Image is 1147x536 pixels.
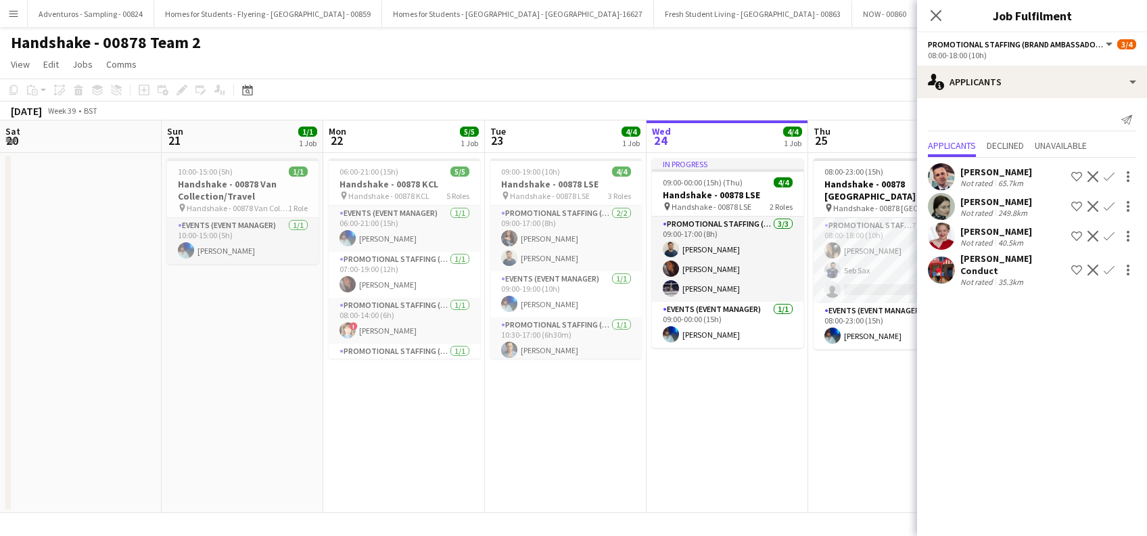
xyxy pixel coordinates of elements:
app-job-card: In progress09:00-00:00 (15h) (Thu)4/4Handshake - 00878 LSE Handshake - 00878 LSE2 RolesPromotiona... [652,158,803,348]
h3: Handshake - 00878 LSE [652,189,803,201]
app-card-role: Promotional Staffing (Brand Ambassadors)3/309:00-17:00 (8h)[PERSON_NAME][PERSON_NAME][PERSON_NAME] [652,217,803,302]
button: Homes for Students - [GEOGRAPHIC_DATA] - [GEOGRAPHIC_DATA]-16627 [382,1,654,27]
a: Jobs [67,55,98,73]
span: Handshake - 00878 LSE [672,202,751,212]
span: Week 39 [45,106,78,116]
button: Fresh Student Living - [GEOGRAPHIC_DATA] - 00863 [654,1,852,27]
span: Mon [329,125,346,137]
div: 40.5km [996,238,1026,248]
h3: Job Fulfilment [917,7,1147,24]
h3: Handshake - 00878 Van Collection/Travel [167,178,319,202]
app-card-role: Promotional Staffing (Brand Ambassadors)1/110:00-21:00 (11h) [329,344,480,390]
span: 06:00-21:00 (15h) [340,166,398,177]
span: Declined [987,141,1024,150]
span: Jobs [72,58,93,70]
span: Handshake - 00878 LSE [510,191,590,201]
app-card-role: Promotional Staffing (Brand Ambassadors)7I8A2/308:00-18:00 (10h)[PERSON_NAME]Seb Sax [814,218,965,303]
app-job-card: 09:00-19:00 (10h)4/4Handshake - 00878 LSE Handshake - 00878 LSE3 RolesPromotional Staffing (Brand... [490,158,642,359]
div: In progress [652,158,803,169]
span: Promotional Staffing (Brand Ambassadors) [928,39,1104,49]
div: 08:00-18:00 (10h) [928,50,1136,60]
div: Not rated [960,277,996,287]
div: 65.7km [996,178,1026,188]
span: Tue [490,125,506,137]
div: 1 Job [461,138,478,148]
span: 20 [3,133,20,148]
span: 2 Roles [770,202,793,212]
div: [DATE] [11,104,42,118]
button: NOW - 00860 [852,1,918,27]
app-card-role: Events (Event Manager)1/109:00-19:00 (10h)[PERSON_NAME] [490,271,642,317]
app-job-card: 10:00-15:00 (5h)1/1Handshake - 00878 Van Collection/Travel Handshake - 00878 Van Collection/Trave... [167,158,319,264]
h3: Handshake - 00878 KCL [329,178,480,190]
div: [PERSON_NAME] Conduct [960,252,1066,277]
button: Promotional Staffing (Brand Ambassadors) [928,39,1115,49]
button: Homes for Students - Flyering - [GEOGRAPHIC_DATA] - 00859 [154,1,382,27]
div: 249.8km [996,208,1030,218]
span: 4/4 [774,177,793,187]
span: 1 Role [288,203,308,213]
span: 22 [327,133,346,148]
span: Thu [814,125,830,137]
h1: Handshake - 00878 Team 2 [11,32,201,53]
button: Adventuros - Sampling - 00824 [28,1,154,27]
span: 4/4 [622,127,640,137]
div: Not rated [960,208,996,218]
span: 09:00-00:00 (15h) (Thu) [663,177,743,187]
app-card-role: Promotional Staffing (Brand Ambassadors)2/209:00-17:00 (8h)[PERSON_NAME][PERSON_NAME] [490,206,642,271]
app-card-role: Events (Event Manager)1/109:00-00:00 (15h)[PERSON_NAME] [652,302,803,348]
div: 1 Job [299,138,317,148]
span: 5 Roles [446,191,469,201]
span: 25 [812,133,830,148]
app-card-role: Events (Event Manager)1/108:00-23:00 (15h)[PERSON_NAME] [814,303,965,349]
span: 4/4 [612,166,631,177]
app-card-role: Events (Event Manager)1/106:00-21:00 (15h)[PERSON_NAME] [329,206,480,252]
span: 5/5 [460,127,479,137]
div: [PERSON_NAME] [960,166,1032,178]
span: Edit [43,58,59,70]
div: 35.3km [996,277,1026,287]
span: ! [350,322,358,330]
div: 1 Job [622,138,640,148]
app-card-role: Promotional Staffing (Brand Ambassadors)1/108:00-14:00 (6h)![PERSON_NAME] [329,298,480,344]
a: Edit [38,55,64,73]
span: 08:00-23:00 (15h) [824,166,883,177]
div: [PERSON_NAME] [960,196,1032,208]
h3: Handshake - 00878 [GEOGRAPHIC_DATA] [814,178,965,202]
span: Handshake - 00878 KCL [348,191,429,201]
div: Applicants [917,66,1147,98]
h3: Handshake - 00878 LSE [490,178,642,190]
app-card-role: Promotional Staffing (Brand Ambassadors)1/107:00-19:00 (12h)[PERSON_NAME] [329,252,480,298]
span: 3 Roles [608,191,631,201]
span: 24 [650,133,671,148]
div: BST [84,106,97,116]
div: [PERSON_NAME] [960,225,1032,238]
span: Sun [167,125,183,137]
span: 10:00-15:00 (5h) [178,166,233,177]
div: Not rated [960,178,996,188]
app-job-card: 08:00-23:00 (15h)3/4Handshake - 00878 [GEOGRAPHIC_DATA] Handshake - 00878 [GEOGRAPHIC_DATA]2 Role... [814,158,965,349]
div: Not rated [960,238,996,248]
span: 21 [165,133,183,148]
span: Unavailable [1035,141,1087,150]
span: 1/1 [289,166,308,177]
span: View [11,58,30,70]
app-job-card: 06:00-21:00 (15h)5/5Handshake - 00878 KCL Handshake - 00878 KCL5 RolesEvents (Event Manager)1/106... [329,158,480,359]
span: Wed [652,125,671,137]
span: Handshake - 00878 Van Collection/Travel [187,203,288,213]
span: 5/5 [450,166,469,177]
div: 1 Job [784,138,801,148]
span: 3/4 [1117,39,1136,49]
span: Applicants [928,141,976,150]
span: Comms [106,58,137,70]
span: 4/4 [783,127,802,137]
span: Handshake - 00878 [GEOGRAPHIC_DATA] [833,203,931,213]
a: View [5,55,35,73]
app-card-role: Events (Event Manager)1/110:00-15:00 (5h)[PERSON_NAME] [167,218,319,264]
span: Sat [5,125,20,137]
